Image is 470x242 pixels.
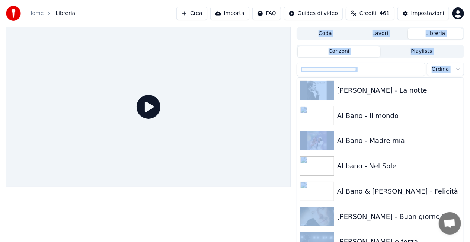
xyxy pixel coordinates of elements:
button: Crea [176,7,207,20]
div: Al Bano - Madre mia [337,136,461,146]
div: Al bano - Nel Sole [337,161,461,171]
nav: breadcrumb [28,10,75,17]
button: Importa [210,7,249,20]
img: youka [6,6,21,21]
span: Libreria [55,10,75,17]
span: Ordina [432,66,449,73]
div: Al Bano - Il mondo [337,111,461,121]
button: FAQ [252,7,281,20]
div: Al Bano & [PERSON_NAME] - Felicità [337,186,461,197]
button: Coda [298,28,353,39]
button: Libreria [408,28,463,39]
a: Home [28,10,44,17]
span: Crediti [359,10,377,17]
button: Guides di video [284,7,343,20]
div: Impostazioni [411,10,444,17]
div: [PERSON_NAME] - La notte [337,85,461,96]
button: Lavori [353,28,408,39]
div: Aprire la chat [439,212,461,235]
div: [PERSON_NAME] - Buon giorno bell'anima [337,211,461,222]
button: Playlists [380,46,463,57]
span: 461 [380,10,390,17]
button: Crediti461 [346,7,394,20]
button: Impostazioni [397,7,449,20]
button: Canzoni [298,46,380,57]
